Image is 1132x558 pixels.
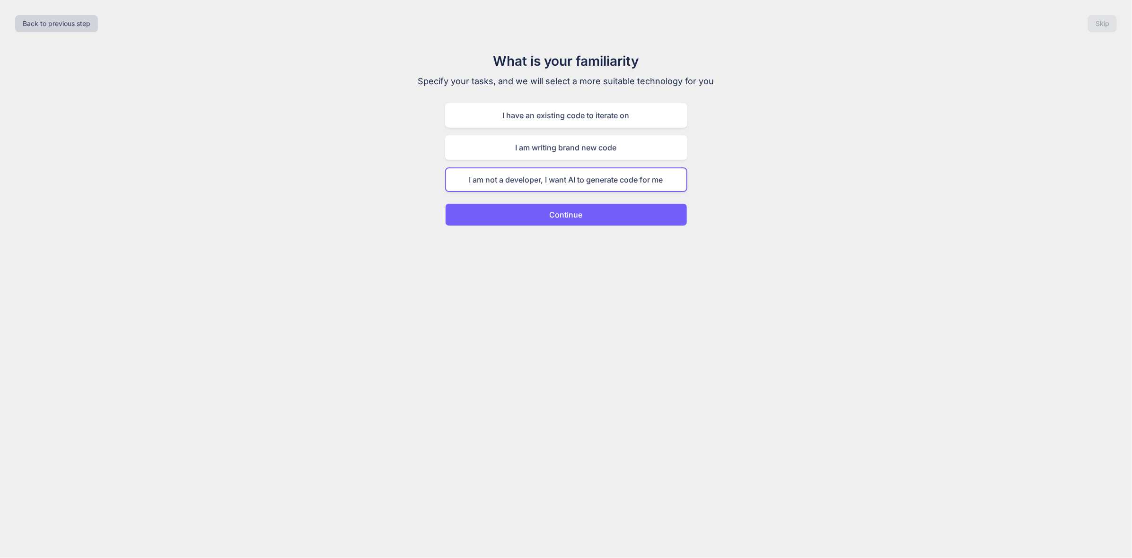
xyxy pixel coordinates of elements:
div: I have an existing code to iterate on [445,103,687,128]
button: Continue [445,203,687,226]
h1: What is your familiarity [407,51,725,71]
p: Specify your tasks, and we will select a more suitable technology for you [407,75,725,88]
div: I am writing brand new code [445,135,687,160]
div: I am not a developer, I want AI to generate code for me [445,167,687,192]
p: Continue [550,209,583,220]
button: Back to previous step [15,15,98,32]
button: Skip [1088,15,1117,32]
